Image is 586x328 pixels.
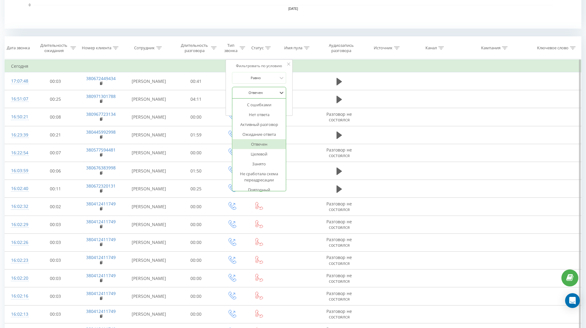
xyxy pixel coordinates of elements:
td: 00:11 [33,180,78,198]
a: 380445992998 [86,129,116,135]
td: [PERSON_NAME] [124,126,174,144]
span: Разговор не состоялся [326,237,352,248]
div: Активный разговор [233,119,286,129]
td: 00:00 [174,144,218,162]
div: С ошибками [233,100,286,110]
div: Не сработала схема переадресации [233,169,286,185]
div: 16:02:26 [11,237,27,249]
div: Повторный [233,185,286,195]
td: 00:00 [174,108,218,126]
a: 380412411749 [86,254,116,260]
span: Разговор не состоялся [326,201,352,212]
a: 380676383998 [86,165,116,171]
td: 00:03 [33,251,78,269]
a: 380577594481 [86,147,116,153]
div: Сотрудник [134,46,155,51]
td: Сегодня [5,60,581,72]
a: 380971301788 [86,93,116,99]
td: [PERSON_NAME] [124,198,174,216]
a: 380412411749 [86,273,116,278]
div: 16:23:39 [11,129,27,141]
span: Разговор не состоялся [326,308,352,320]
td: 00:08 [33,108,78,126]
span: Разговор не состоялся [326,254,352,266]
td: [PERSON_NAME] [124,269,174,287]
td: 00:03 [33,233,78,251]
td: [PERSON_NAME] [124,180,174,198]
td: 00:00 [174,216,218,233]
td: 00:02 [33,198,78,216]
td: [PERSON_NAME] [124,216,174,233]
text: 0 [29,3,30,7]
div: Длительность разговора [179,43,210,53]
td: 01:50 [174,162,218,180]
div: Целевой [233,149,286,159]
span: Разговор не состоялся [326,111,352,123]
div: 16:02:23 [11,254,27,266]
td: 00:25 [174,180,218,198]
span: Разговор не состоялся [326,290,352,302]
td: 00:25 [33,90,78,108]
div: Ключевое слово [537,46,568,51]
div: Источник [374,46,393,51]
div: Номер клиента [82,46,111,51]
td: 00:00 [174,269,218,287]
td: 00:03 [33,269,78,287]
td: 04:11 [174,90,218,108]
span: Разговор не состоялся [326,147,352,158]
span: Разговор не состоялся [326,273,352,284]
div: Аудиозапись разговора [323,43,359,53]
td: 00:03 [33,305,78,323]
a: 380412411749 [86,237,116,242]
div: 16:02:16 [11,290,27,302]
text: [DATE] [288,7,298,10]
td: 00:21 [33,126,78,144]
td: 00:00 [174,305,218,323]
td: 00:03 [33,72,78,90]
div: 16:02:40 [11,183,27,195]
td: 00:00 [174,233,218,251]
td: 00:03 [33,287,78,305]
div: Отвечен [233,139,286,149]
div: Имя пула [284,46,302,51]
a: 380412411749 [86,219,116,225]
div: Нет ответа [233,110,286,119]
td: 01:59 [174,126,218,144]
div: Занято [233,159,286,169]
div: 16:51:07 [11,93,27,105]
td: 00:03 [33,216,78,233]
a: 380672449434 [86,75,116,81]
td: [PERSON_NAME] [124,287,174,305]
div: 16:22:54 [11,147,27,159]
td: [PERSON_NAME] [124,162,174,180]
td: 00:41 [174,72,218,90]
div: Канал [425,46,437,51]
div: Дата звонка [7,46,30,51]
a: 380412411749 [86,201,116,207]
div: 16:50:21 [11,111,27,123]
div: 16:02:29 [11,219,27,231]
span: Разговор не состоялся [326,219,352,230]
div: Длительность ожидания [39,43,69,53]
td: 00:00 [174,198,218,216]
td: [PERSON_NAME] [124,144,174,162]
div: 17:07:48 [11,75,27,87]
div: 16:02:13 [11,308,27,320]
div: Кампания [481,46,500,51]
div: Статус [251,46,264,51]
div: Open Intercom Messenger [565,293,580,308]
div: 16:02:32 [11,200,27,213]
td: 00:07 [33,144,78,162]
td: 00:06 [33,162,78,180]
td: [PERSON_NAME] [124,233,174,251]
td: [PERSON_NAME] [124,90,174,108]
div: Фильтровать по условию [232,63,286,69]
a: 380412411749 [86,290,116,296]
td: [PERSON_NAME] [124,305,174,323]
a: 380672320131 [86,183,116,189]
a: 380967723134 [86,111,116,117]
td: 00:00 [174,251,218,269]
td: [PERSON_NAME] [124,108,174,126]
div: Ожидание ответа [233,129,286,139]
div: Тип звонка [224,43,238,53]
